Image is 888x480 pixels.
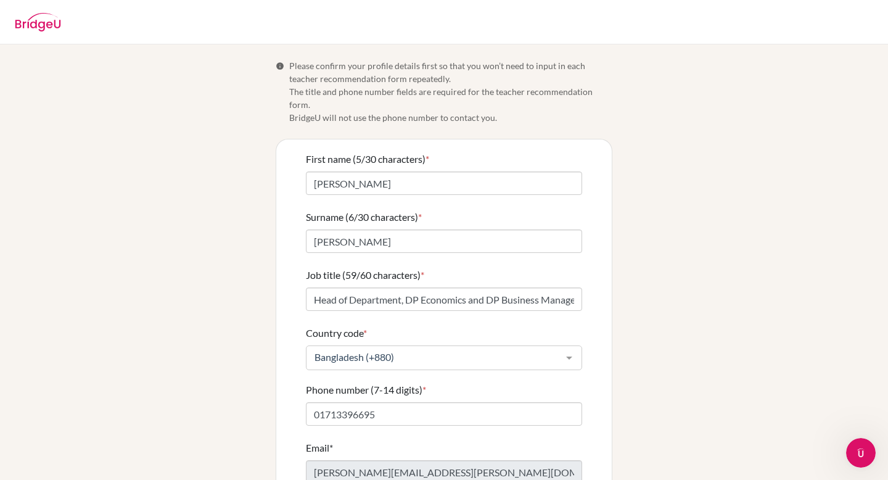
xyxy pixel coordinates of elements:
label: Job title (59/60 characters) [306,268,424,283]
label: Email* [306,441,333,455]
input: Enter your surname [306,230,582,253]
span: Info [276,62,284,70]
span: Please confirm your profile details first so that you won’t need to input in each teacher recomme... [289,59,612,124]
iframe: Intercom live chat [846,438,876,468]
input: Enter your first name [306,172,582,195]
input: Enter your number [306,402,582,426]
label: Phone number (7-14 digits) [306,383,426,397]
label: First name (5/30 characters) [306,152,429,167]
label: Country code [306,326,367,341]
label: Surname (6/30 characters) [306,210,422,225]
img: BridgeU logo [15,13,61,31]
span: Bangladesh (+880) [311,351,557,363]
input: Enter your job title [306,288,582,311]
